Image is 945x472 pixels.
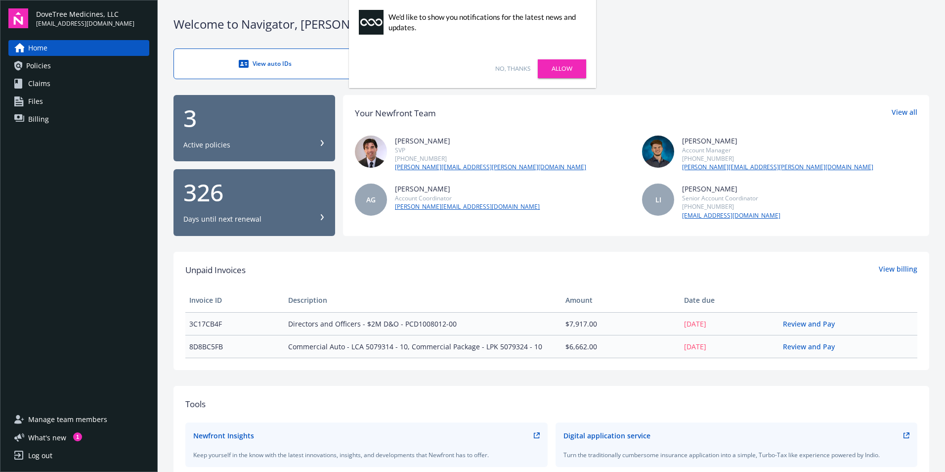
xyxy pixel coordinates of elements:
button: DoveTree Medicines, LLC[EMAIL_ADDRESS][DOMAIN_NAME] [36,8,149,28]
a: [PERSON_NAME][EMAIL_ADDRESS][DOMAIN_NAME] [395,202,540,211]
div: 3 [183,106,325,130]
div: [PERSON_NAME] [682,136,873,146]
div: Your Newfront Team [355,107,436,120]
div: Digital application service [563,430,650,441]
div: [PERSON_NAME] [395,184,540,194]
td: [DATE] [680,312,779,335]
span: LI [655,194,661,205]
span: [EMAIL_ADDRESS][DOMAIN_NAME] [36,19,134,28]
div: We'd like to show you notifications for the latest news and updates. [388,12,581,33]
span: Billing [28,111,49,127]
div: Keep yourself in the know with the latest innovations, insights, and developments that Newfront h... [193,451,540,459]
div: [PERSON_NAME] [395,136,586,146]
a: Files [8,94,149,109]
a: [EMAIL_ADDRESS][DOMAIN_NAME] [682,211,780,220]
div: [PHONE_NUMBER] [682,202,780,211]
img: navigator-logo.svg [8,8,28,28]
div: [PHONE_NUMBER] [682,154,873,163]
a: Claims [8,76,149,92]
div: Turn the traditionally cumbersome insurance application into a simple, Turbo-Tax like experience ... [563,451,910,459]
a: No, thanks [495,64,530,73]
a: [PERSON_NAME][EMAIL_ADDRESS][PERSON_NAME][DOMAIN_NAME] [682,163,873,172]
div: Account Manager [682,146,873,154]
div: Newfront Insights [193,430,254,441]
div: View auto IDs [194,59,336,69]
span: Home [28,40,47,56]
div: Senior Account Coordinator [682,194,780,202]
div: 1 [73,432,82,441]
td: 8D8BC5FB [185,335,284,358]
span: Manage team members [28,412,107,427]
div: [PERSON_NAME] [682,184,780,194]
th: Description [284,288,561,312]
td: $6,662.00 [561,335,680,358]
div: Active policies [183,140,230,150]
div: SVP [395,146,586,154]
span: Claims [28,76,50,92]
span: AG [366,194,376,205]
a: Allow [538,59,586,78]
td: [DATE] [680,335,779,358]
a: Manage team members [8,412,149,427]
span: Policies [26,58,51,74]
a: [PERSON_NAME][EMAIL_ADDRESS][PERSON_NAME][DOMAIN_NAME] [395,163,586,172]
div: Account Coordinator [395,194,540,202]
span: DoveTree Medicines, LLC [36,9,134,19]
span: Files [28,94,43,109]
a: View all [892,107,917,120]
button: 3Active policies [173,95,335,162]
a: Policies [8,58,149,74]
td: $7,917.00 [561,312,680,335]
div: [PHONE_NUMBER] [395,154,586,163]
a: Home [8,40,149,56]
img: photo [355,136,387,168]
a: View billing [879,264,917,277]
div: Log out [28,448,52,464]
div: 326 [183,181,325,204]
a: View auto IDs [173,48,356,79]
button: 326Days until next renewal [173,169,335,236]
img: photo [642,136,674,168]
span: What ' s new [28,432,66,443]
a: Review and Pay [783,342,843,351]
a: Billing [8,111,149,127]
button: What's new1 [8,432,82,443]
th: Date due [680,288,779,312]
div: Days until next renewal [183,214,261,224]
span: Unpaid Invoices [185,264,246,277]
span: Commercial Auto - LCA 5079314 - 10, Commercial Package - LPK 5079324 - 10 [288,341,557,352]
th: Amount [561,288,680,312]
td: 3C17CB4F [185,312,284,335]
a: Review and Pay [783,319,843,329]
div: Welcome to Navigator , [PERSON_NAME] [173,16,929,33]
span: Directors and Officers - $2M D&O - PCD1008012-00 [288,319,557,329]
th: Invoice ID [185,288,284,312]
div: Tools [185,398,917,411]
